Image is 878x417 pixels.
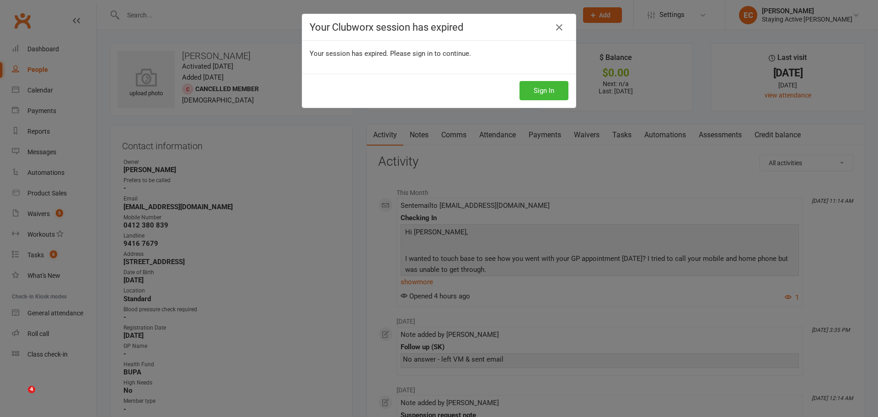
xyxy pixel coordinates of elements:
[9,386,31,408] iframe: Intercom live chat
[310,49,471,58] span: Your session has expired. Please sign in to continue.
[519,81,568,100] button: Sign In
[552,20,567,35] a: Close
[28,386,35,393] span: 4
[310,22,568,33] h4: Your Clubworx session has expired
